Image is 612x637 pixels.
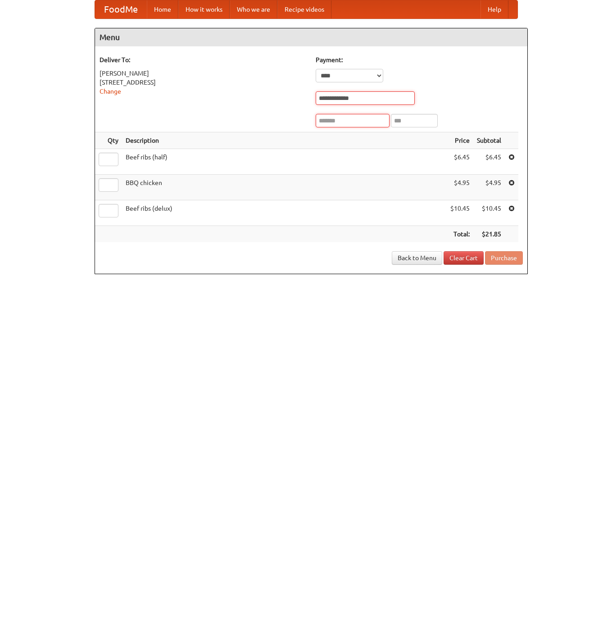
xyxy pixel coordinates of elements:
[447,132,473,149] th: Price
[447,226,473,243] th: Total:
[230,0,277,18] a: Who we are
[95,28,527,46] h4: Menu
[100,88,121,95] a: Change
[447,200,473,226] td: $10.45
[100,69,307,78] div: [PERSON_NAME]
[316,55,523,64] h5: Payment:
[473,132,505,149] th: Subtotal
[147,0,178,18] a: Home
[122,175,447,200] td: BBQ chicken
[447,149,473,175] td: $6.45
[122,149,447,175] td: Beef ribs (half)
[485,251,523,265] button: Purchase
[392,251,442,265] a: Back to Menu
[100,78,307,87] div: [STREET_ADDRESS]
[277,0,331,18] a: Recipe videos
[447,175,473,200] td: $4.95
[473,175,505,200] td: $4.95
[481,0,508,18] a: Help
[444,251,484,265] a: Clear Cart
[100,55,307,64] h5: Deliver To:
[95,0,147,18] a: FoodMe
[473,226,505,243] th: $21.85
[178,0,230,18] a: How it works
[122,200,447,226] td: Beef ribs (delux)
[473,149,505,175] td: $6.45
[473,200,505,226] td: $10.45
[122,132,447,149] th: Description
[95,132,122,149] th: Qty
